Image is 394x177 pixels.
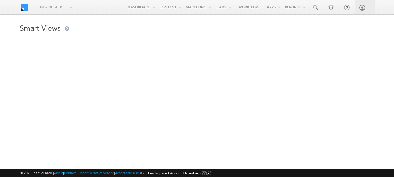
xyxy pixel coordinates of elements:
[140,171,211,175] span: Your Leadsquared Account Number is
[64,171,89,175] a: Contact Support
[90,171,114,175] a: Terms of Service
[202,171,211,175] span: 77195
[20,23,60,33] span: Smart Views
[20,170,211,176] span: © 2025 LeadSquared | | | | |
[54,171,63,175] a: About
[34,4,66,10] span: Client - indglobal2 (77195)
[115,171,139,175] a: Acceptable Use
